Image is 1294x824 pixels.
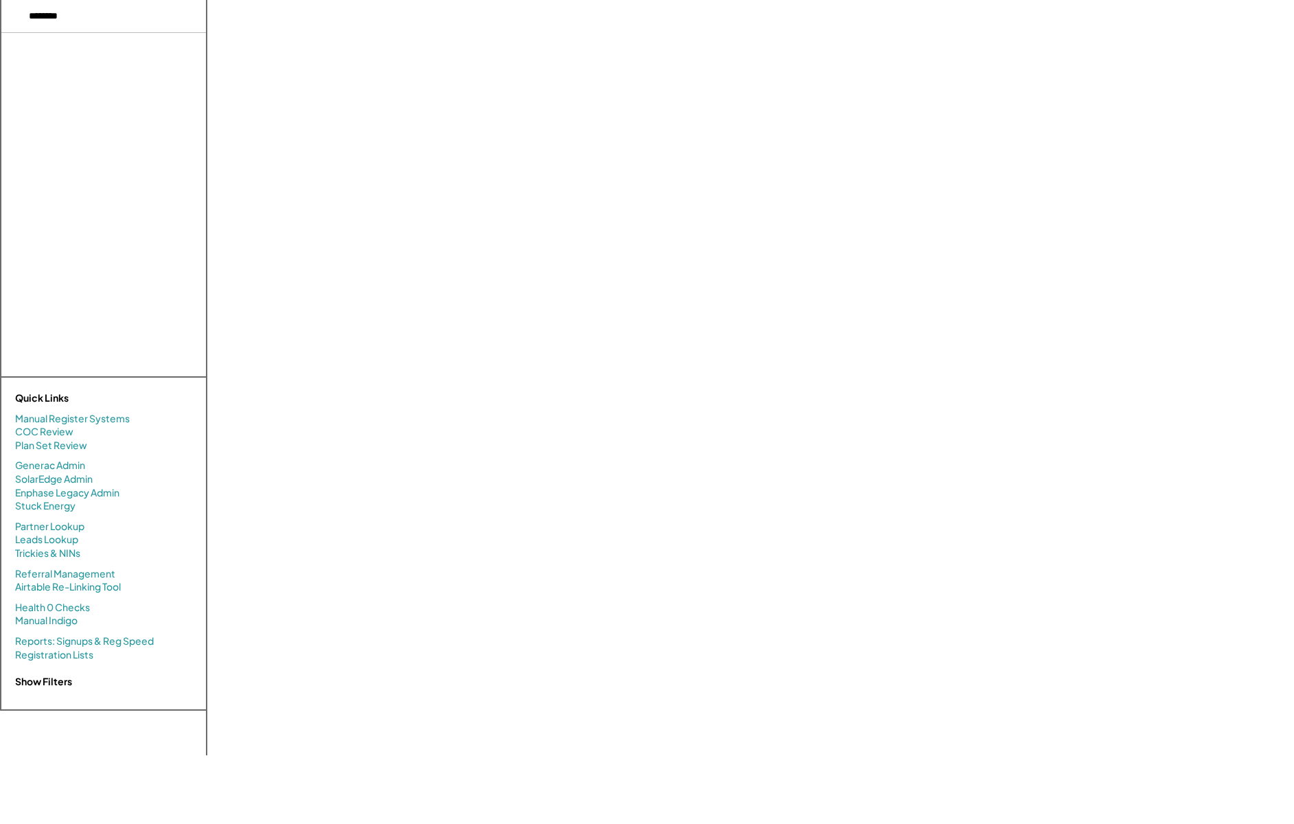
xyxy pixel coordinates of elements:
[15,486,119,500] a: Enphase Legacy Admin
[15,601,90,615] a: Health 0 Checks
[15,391,152,405] div: Quick Links
[15,675,72,687] strong: Show Filters
[15,412,130,426] a: Manual Register Systems
[15,472,93,486] a: SolarEdge Admin
[15,499,76,513] a: Stuck Energy
[15,533,78,547] a: Leads Lookup
[15,614,78,628] a: Manual Indigo
[15,439,87,453] a: Plan Set Review
[15,459,85,472] a: Generac Admin
[15,634,154,648] a: Reports: Signups & Reg Speed
[15,520,84,534] a: Partner Lookup
[15,425,73,439] a: COC Review
[15,580,121,594] a: Airtable Re-Linking Tool
[15,547,80,560] a: Trickies & NINs
[15,648,93,662] a: Registration Lists
[15,567,115,581] a: Referral Management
